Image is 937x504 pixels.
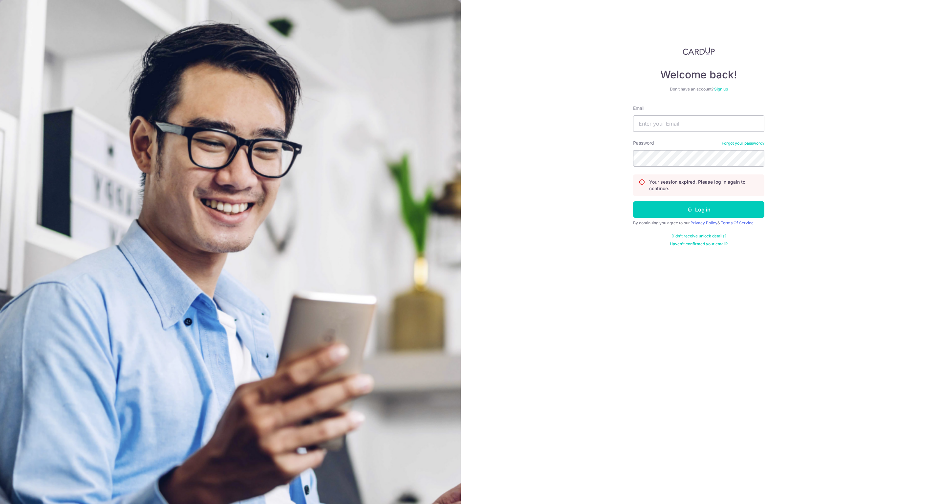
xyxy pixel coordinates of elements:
label: Password [633,140,654,146]
a: Forgot your password? [722,141,764,146]
div: By continuing you agree to our & [633,220,764,226]
a: Privacy Policy [691,220,717,225]
a: Sign up [714,87,728,91]
a: Haven't confirmed your email? [670,241,728,247]
input: Enter your Email [633,115,764,132]
h4: Welcome back! [633,68,764,81]
label: Email [633,105,644,111]
p: Your session expired. Please log in again to continue. [649,179,759,192]
a: Didn't receive unlock details? [671,233,726,239]
div: Don’t have an account? [633,87,764,92]
button: Log in [633,201,764,218]
a: Terms Of Service [721,220,754,225]
img: CardUp Logo [683,47,715,55]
